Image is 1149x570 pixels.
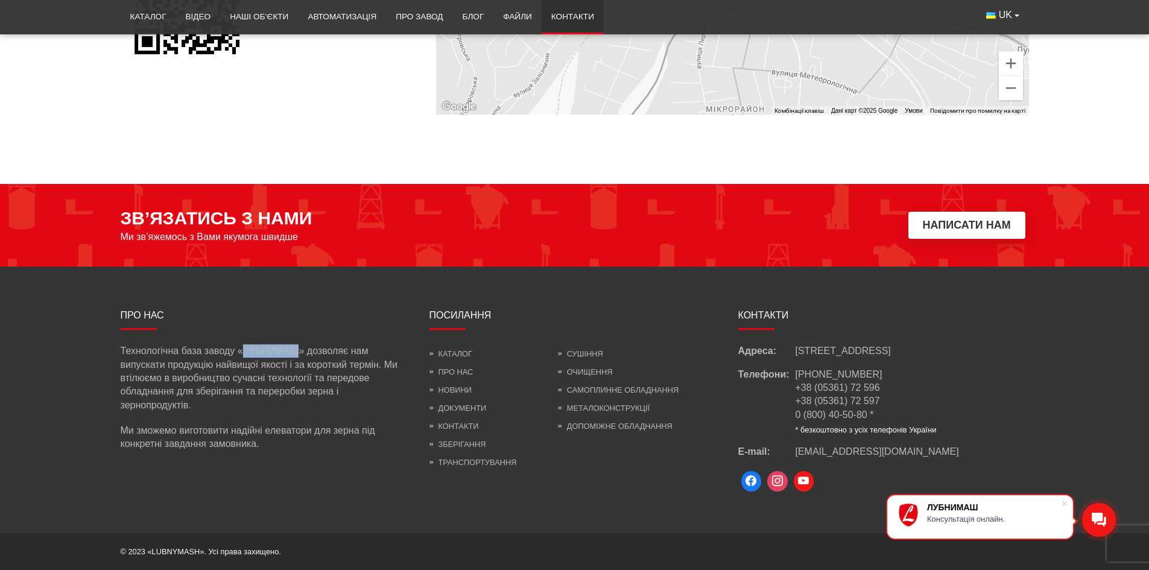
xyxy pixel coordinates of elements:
[452,4,493,30] a: Блог
[930,107,1025,114] a: Повідомити про помилку на карті
[121,310,164,320] span: Про нас
[774,107,824,115] button: Комбінації клавіш
[558,385,679,394] a: Самоплинне обладнання
[439,99,479,115] img: Google
[796,382,880,393] a: +38 (05361) 72 596
[558,349,603,358] a: Сушіння
[429,367,473,376] a: Про нас
[558,367,613,376] a: Очищення
[558,404,650,413] a: Металоконструкції
[796,445,959,458] a: [EMAIL_ADDRESS][DOMAIN_NAME]
[386,4,452,30] a: Про завод
[121,232,299,242] span: Ми зв’яжемось з Вами якумога швидше
[121,424,411,451] p: Ми зможемо виготовити надійні елеватори для зерна під конкретні завдання замовника.
[738,310,789,320] span: Контакти
[999,76,1023,100] button: Зменшити
[831,107,897,114] span: Дані карт ©2025 Google
[121,344,411,412] p: Технологічна база заводу «ЛУБНИМАШ» дозволяє нам випускати продукцію найвищої якості і за коротки...
[905,107,922,114] a: Умови
[796,410,874,420] a: 0 (800) 40-50-80 *
[121,4,176,30] a: Каталог
[493,4,542,30] a: Файли
[796,369,882,379] a: [PHONE_NUMBER]
[796,425,937,435] li: * безкоштовно з усіх телефонів України
[738,368,796,435] span: Телефони:
[738,445,796,458] span: E-mail:
[908,212,1025,239] button: Написати нам
[429,310,492,320] span: Посилання
[121,547,281,556] span: © 2023 «LUBNYMASH». Усі права захищено.
[298,4,386,30] a: Автоматизація
[738,468,765,495] a: Facebook
[738,344,796,358] span: Адреса:
[796,446,959,457] span: [EMAIL_ADDRESS][DOMAIN_NAME]
[558,422,673,431] a: Допоміжне обладнання
[439,99,479,115] a: Відкрити цю область на Картах Google (відкриється нове вікно)
[999,8,1012,22] span: UK
[429,458,517,467] a: Транспортування
[429,440,486,449] a: Зберігання
[176,4,221,30] a: Відео
[999,51,1023,75] button: Збільшити
[976,4,1028,27] button: UK
[429,385,472,394] a: Новини
[791,468,817,495] a: Youtube
[429,349,472,358] a: Каталог
[764,468,791,495] a: Instagram
[927,502,1061,512] div: ЛУБНИМАШ
[796,344,891,358] span: [STREET_ADDRESS]
[542,4,604,30] a: Контакти
[796,396,880,406] a: +38 (05361) 72 597
[220,4,298,30] a: Наші об’єкти
[986,12,996,19] img: Українська
[429,422,479,431] a: Контакти
[121,208,312,229] span: ЗВ’ЯЗАТИСЬ З НАМИ
[429,404,487,413] a: Документи
[927,515,1061,524] div: Консультація онлайн.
